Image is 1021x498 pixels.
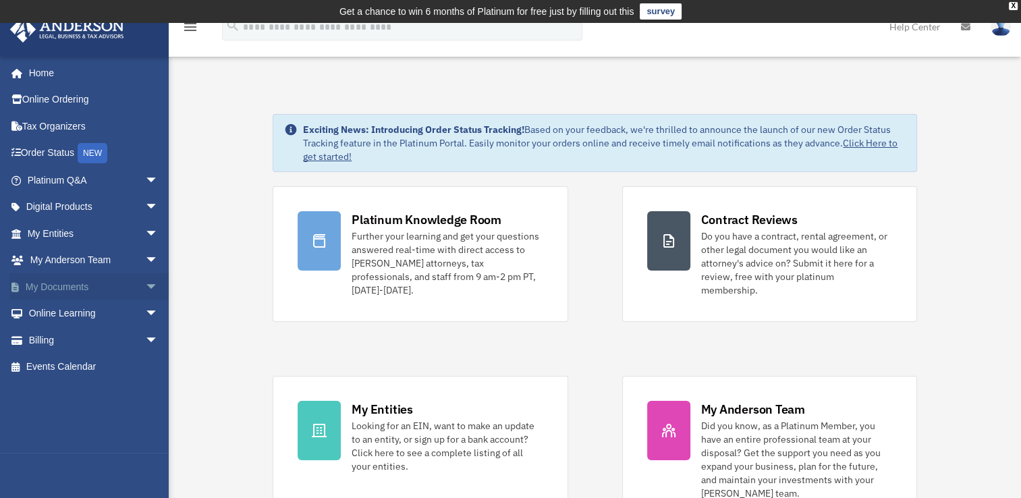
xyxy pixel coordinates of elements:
a: My Entitiesarrow_drop_down [9,220,179,247]
img: Anderson Advisors Platinum Portal [6,16,128,43]
div: My Anderson Team [701,401,805,418]
a: Platinum Knowledge Room Further your learning and get your questions answered real-time with dire... [273,186,568,322]
a: Online Learningarrow_drop_down [9,300,179,327]
span: arrow_drop_down [145,327,172,354]
a: Platinum Q&Aarrow_drop_down [9,167,179,194]
div: NEW [78,143,107,163]
a: Billingarrow_drop_down [9,327,179,354]
a: Order StatusNEW [9,140,179,167]
a: Digital Productsarrow_drop_down [9,194,179,221]
a: My Documentsarrow_drop_down [9,273,179,300]
div: close [1009,2,1018,10]
i: search [225,18,240,33]
div: Contract Reviews [701,211,798,228]
div: Platinum Knowledge Room [352,211,501,228]
span: arrow_drop_down [145,167,172,194]
a: Contract Reviews Do you have a contract, rental agreement, or other legal document you would like... [622,186,917,322]
div: My Entities [352,401,412,418]
a: Click Here to get started! [303,137,898,163]
a: survey [640,3,682,20]
div: Based on your feedback, we're thrilled to announce the launch of our new Order Status Tracking fe... [303,123,905,163]
strong: Exciting News: Introducing Order Status Tracking! [303,123,524,136]
div: Do you have a contract, rental agreement, or other legal document you would like an attorney's ad... [701,229,892,297]
span: arrow_drop_down [145,273,172,301]
span: arrow_drop_down [145,300,172,328]
a: Tax Organizers [9,113,179,140]
i: menu [182,19,198,35]
span: arrow_drop_down [145,247,172,275]
a: Home [9,59,172,86]
div: Get a chance to win 6 months of Platinum for free just by filling out this [339,3,634,20]
span: arrow_drop_down [145,194,172,221]
a: My Anderson Teamarrow_drop_down [9,247,179,274]
div: Further your learning and get your questions answered real-time with direct access to [PERSON_NAM... [352,229,543,297]
span: arrow_drop_down [145,220,172,248]
img: User Pic [991,17,1011,36]
div: Looking for an EIN, want to make an update to an entity, or sign up for a bank account? Click her... [352,419,543,473]
a: Events Calendar [9,354,179,381]
a: menu [182,24,198,35]
a: Online Ordering [9,86,179,113]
